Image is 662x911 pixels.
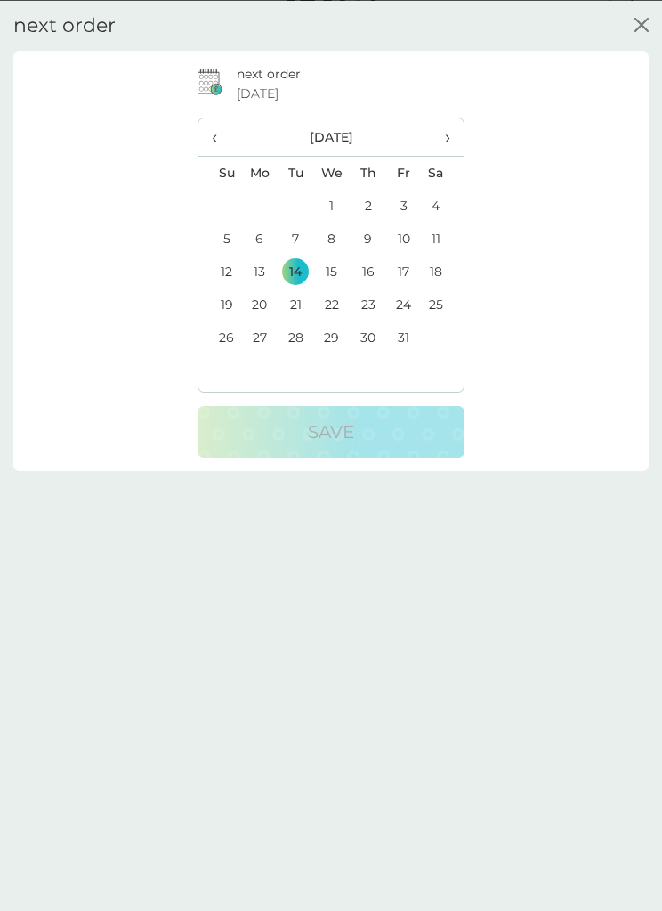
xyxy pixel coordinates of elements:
[313,156,351,190] th: We
[351,156,386,190] th: Th
[313,189,351,222] td: 1
[313,222,351,255] td: 8
[351,321,386,354] td: 30
[278,222,313,255] td: 7
[386,255,422,288] td: 17
[237,84,279,103] span: [DATE]
[198,222,241,255] td: 5
[351,288,386,321] td: 23
[278,156,313,190] th: Tu
[241,288,278,321] td: 20
[634,17,649,34] button: close
[351,255,386,288] td: 16
[386,321,422,354] td: 31
[422,222,464,255] td: 11
[386,189,422,222] td: 3
[308,417,354,445] p: Save
[241,156,278,190] th: Mo
[351,222,386,255] td: 9
[198,255,241,288] td: 12
[198,405,464,457] button: Save
[422,255,464,288] td: 18
[241,255,278,288] td: 13
[198,321,241,354] td: 26
[313,288,351,321] td: 22
[351,189,386,222] td: 2
[386,288,422,321] td: 24
[422,189,464,222] td: 4
[313,321,351,354] td: 29
[435,118,450,155] span: ›
[278,288,313,321] td: 21
[313,255,351,288] td: 15
[422,288,464,321] td: 25
[386,156,422,190] th: Fr
[278,321,313,354] td: 28
[198,156,241,190] th: Su
[278,255,313,288] td: 14
[386,222,422,255] td: 10
[198,288,241,321] td: 19
[241,118,422,156] th: [DATE]
[212,118,228,155] span: ‹
[241,222,278,255] td: 6
[241,321,278,354] td: 27
[13,13,116,37] h2: next order
[422,156,464,190] th: Sa
[237,63,301,83] p: next order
